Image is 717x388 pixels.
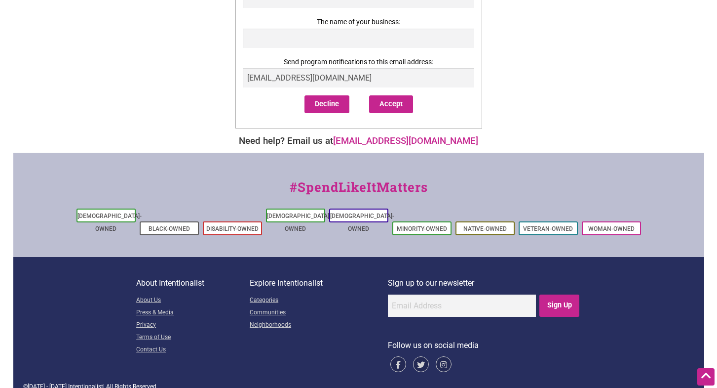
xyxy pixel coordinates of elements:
[523,225,573,232] a: Veteran-Owned
[588,225,635,232] a: Woman-Owned
[333,135,478,146] a: [EMAIL_ADDRESS][DOMAIN_NAME]
[136,319,250,332] a: Privacy
[304,95,349,113] button: Decline
[243,16,474,28] label: The name of your business:
[136,332,250,344] a: Terms of Use
[243,56,474,68] label: Send program notifications to this email address:
[13,177,704,207] div: #SpendLikeItMatters
[267,213,331,232] a: [DEMOGRAPHIC_DATA]-Owned
[388,295,536,317] input: Email Address
[18,134,699,148] div: Need help? Email us at
[250,277,388,290] p: Explore Intentionalist
[369,95,413,113] button: Accept
[388,277,581,290] p: Sign up to our newsletter
[77,213,142,232] a: [DEMOGRAPHIC_DATA]-Owned
[697,368,715,386] div: Scroll Back to Top
[149,225,190,232] a: Black-Owned
[136,277,250,290] p: About Intentionalist
[539,295,579,317] input: Sign Up
[136,307,250,319] a: Press & Media
[397,225,447,232] a: Minority-Owned
[250,319,388,332] a: Neighborhoods
[388,339,581,352] p: Follow us on social media
[206,225,259,232] a: Disability-Owned
[136,344,250,356] a: Contact Us
[463,225,507,232] a: Native-Owned
[136,295,250,307] a: About Us
[250,295,388,307] a: Categories
[250,307,388,319] a: Communities
[330,213,394,232] a: [DEMOGRAPHIC_DATA]-Owned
